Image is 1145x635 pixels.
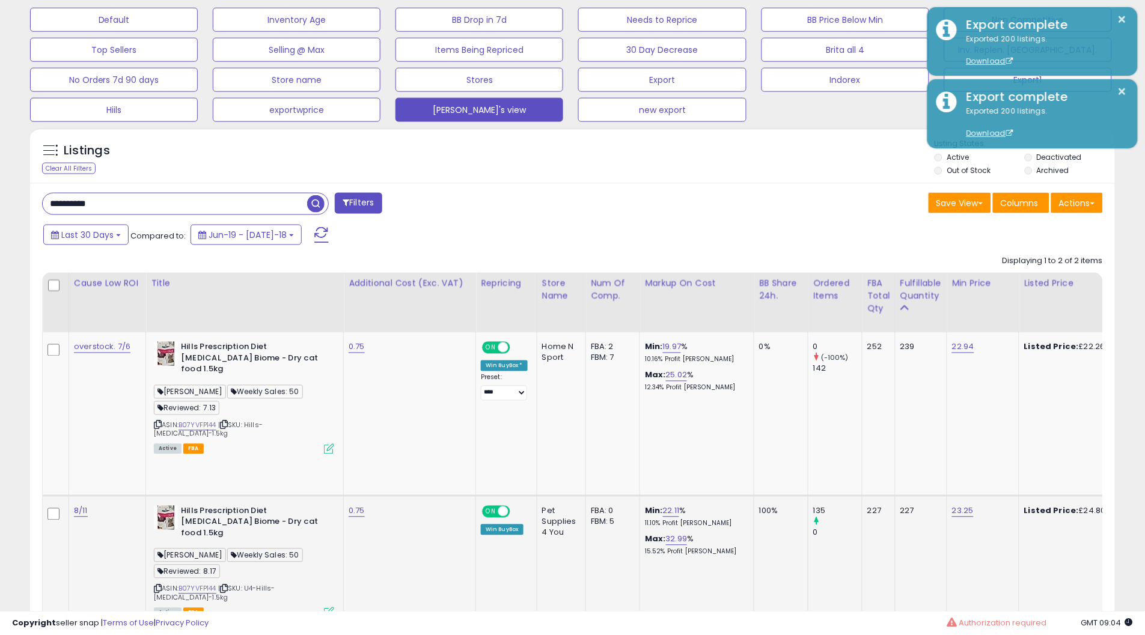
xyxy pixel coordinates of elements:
[1024,506,1124,517] div: £24.80
[349,278,471,290] div: Additional Cost (Exc. VAT)
[929,193,991,213] button: Save View
[645,505,663,517] b: Min:
[900,342,938,353] div: 239
[640,273,754,333] th: The percentage added to the cost of goods (COGS) that forms the calculator for Min & Max prices.
[762,8,929,32] button: BB Price Below Min
[813,342,862,353] div: 0
[966,56,1013,66] a: Download
[481,278,532,290] div: Repricing
[1051,193,1103,213] button: Actions
[645,506,745,528] div: %
[759,506,799,517] div: 100%
[957,88,1129,106] div: Export complete
[645,341,663,353] b: Min:
[61,229,114,241] span: Last 30 Days
[395,68,563,92] button: Stores
[957,106,1129,139] div: Exported 200 listings.
[645,533,666,545] b: Max:
[867,342,886,353] div: 252
[103,617,154,628] a: Terms of Use
[183,608,204,618] span: FBA
[154,342,178,366] img: 51wUB9VgQLL._SL40_.jpg
[30,38,198,62] button: Top Sellers
[663,505,680,517] a: 22.11
[900,278,942,303] div: Fulfillable Quantity
[64,142,110,159] h5: Listings
[156,617,209,628] a: Privacy Policy
[542,278,581,303] div: Store Name
[993,193,1049,213] button: Columns
[43,225,129,245] button: Last 30 Days
[645,370,745,392] div: %
[74,505,88,517] a: 8/11
[74,278,141,290] div: Cause Low ROI
[179,421,216,431] a: B07YVFP144
[645,534,745,556] div: %
[578,68,746,92] button: Export
[154,506,178,530] img: 51wUB9VgQLL._SL40_.jpg
[508,343,528,353] span: OFF
[154,565,220,579] span: Reviewed: 8.17
[645,356,745,364] p: 10.16% Profit [PERSON_NAME]
[666,533,688,545] a: 32.99
[30,68,198,92] button: No Orders 7d 90 days
[867,506,886,517] div: 227
[759,278,803,303] div: BB Share 24h.
[900,506,938,517] div: 227
[154,401,219,415] span: Reviewed: 7.13
[952,341,974,353] a: 22.94
[154,548,226,562] span: [PERSON_NAME]
[30,98,198,122] button: Hiils
[209,229,287,241] span: Jun-19 - [DATE]-18
[578,8,746,32] button: Needs to Reprice
[181,506,327,542] b: Hills Prescription Diet [MEDICAL_DATA] Biome - Dry cat food 1.5kg
[1024,278,1128,290] div: Listed Price
[483,343,498,353] span: ON
[645,548,745,556] p: 15.52% Profit [PERSON_NAME]
[74,341,130,353] a: overstock. 7/6
[69,273,145,333] th: CSV column name: cust_attr_5_Cause Low ROI
[181,342,327,378] b: Hills Prescription Diet [MEDICAL_DATA] Biome - Dry cat food 1.5kg
[154,342,334,453] div: ASIN:
[1003,256,1103,267] div: Displaying 1 to 2 of 2 items
[12,618,209,629] div: seller snap | |
[481,524,524,535] div: Win BuyBox
[213,98,380,122] button: exportwprice
[349,341,365,353] a: 0.75
[481,374,528,401] div: Preset:
[591,278,635,303] div: Num of Comp.
[1118,12,1128,27] button: ×
[349,505,365,517] a: 0.75
[183,444,204,454] span: FBA
[947,152,969,162] label: Active
[179,584,216,594] a: B07YVFP144
[645,369,666,381] b: Max:
[813,278,857,303] div: Ordered Items
[957,34,1129,67] div: Exported 200 listings.
[481,360,528,371] div: Win BuyBox *
[154,385,226,399] span: [PERSON_NAME]
[12,617,56,628] strong: Copyright
[213,8,380,32] button: Inventory Age
[1037,152,1082,162] label: Deactivated
[508,506,528,517] span: OFF
[395,8,563,32] button: BB Drop in 7d
[395,98,563,122] button: [PERSON_NAME]'s view
[154,608,182,618] span: All listings currently available for purchase on Amazon
[591,353,631,363] div: FBM: 7
[542,506,576,539] div: Pet Supplies 4 You
[1024,505,1079,517] b: Listed Price:
[213,38,380,62] button: Selling @ Max
[130,230,186,242] span: Compared to:
[591,506,631,517] div: FBA: 0
[813,506,862,517] div: 135
[762,68,929,92] button: Indorex
[578,38,746,62] button: 30 Day Decrease
[1081,617,1133,628] span: 2025-08-18 09:04 GMT
[947,165,991,175] label: Out of Stock
[952,278,1014,290] div: Min Price
[483,506,498,517] span: ON
[227,548,303,562] span: Weekly Sales: 50
[1001,197,1039,209] span: Columns
[759,342,799,353] div: 0%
